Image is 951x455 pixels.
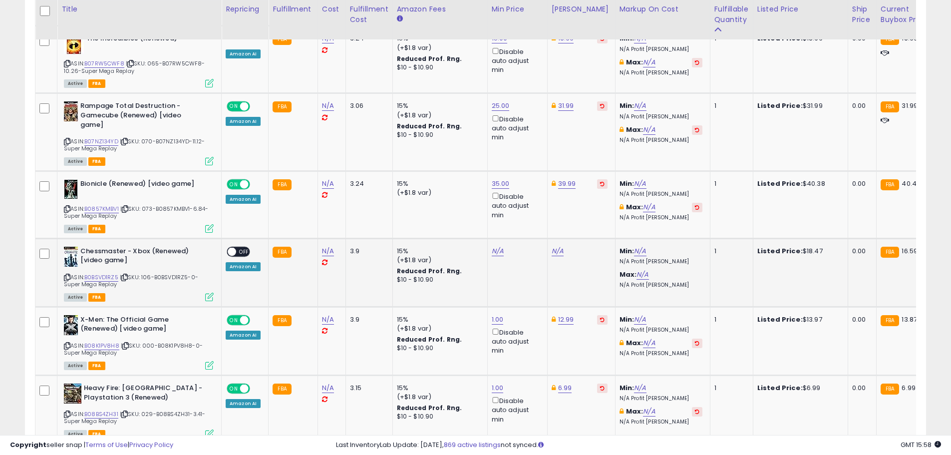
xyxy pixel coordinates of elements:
span: All listings currently available for purchase on Amazon [64,362,87,370]
p: N/A Profit [PERSON_NAME] [620,137,702,144]
b: Max: [620,270,637,279]
a: B0857KMBV1 [84,205,119,213]
a: N/A [643,338,655,348]
span: ON [228,102,240,111]
a: 1.00 [492,383,504,393]
span: 40.48 [902,179,921,188]
b: Reduced Prof. Rng. [397,267,462,275]
span: OFF [249,102,265,111]
div: 0.00 [852,179,869,188]
span: All listings currently available for purchase on Amazon [64,293,87,302]
b: Listed Price: [757,179,803,188]
b: Min: [620,101,634,110]
div: Amazon Fees [397,4,483,14]
div: 3.06 [350,101,385,110]
p: N/A Profit [PERSON_NAME] [620,282,702,289]
div: Amazon AI [226,195,261,204]
span: 16.59 [902,246,918,256]
span: FBA [88,79,105,88]
a: N/A [492,246,504,256]
div: (+$1.8 var) [397,393,480,402]
div: 3.9 [350,315,385,324]
div: Title [61,4,217,14]
div: Disable auto adjust min [492,395,540,424]
small: FBA [273,179,291,190]
span: FBA [88,362,105,370]
b: Reduced Prof. Rng. [397,404,462,412]
a: B07NZ134YD [84,137,118,146]
div: 15% [397,384,480,393]
div: ASIN: [64,315,214,369]
span: All listings currently available for purchase on Amazon [64,225,87,233]
div: $10 - $10.90 [397,344,480,353]
b: Listed Price: [757,383,803,393]
small: FBA [273,34,291,45]
span: | SKU: 073-B0857KMBV1-6.84-Super Mega Replay [64,205,209,220]
p: N/A Profit [PERSON_NAME] [620,113,702,120]
a: 869 active listings [444,440,501,450]
a: N/A [643,125,655,135]
span: | SKU: 106-B0BSVD1RZ5-0-Super Mega Replay [64,273,198,288]
span: 6.99 [902,383,916,393]
span: All listings currently available for purchase on Amazon [64,157,87,166]
div: Current Buybox Price [881,4,932,25]
div: 1 [714,179,745,188]
a: B08BS4ZH31 [84,410,118,419]
div: $6.99 [757,384,840,393]
small: FBA [273,247,291,258]
div: 1 [714,315,745,324]
div: 0.00 [852,315,869,324]
div: 0.00 [852,101,869,110]
a: N/A [643,202,655,212]
span: OFF [249,385,265,393]
a: N/A [643,407,655,417]
span: 31.99 [902,101,918,110]
a: N/A [322,383,334,393]
p: N/A Profit [PERSON_NAME] [620,214,702,221]
div: Fulfillment Cost [350,4,388,25]
a: N/A [634,315,646,325]
div: ASIN: [64,384,214,437]
div: 1 [714,101,745,110]
span: 13.87 [902,315,917,324]
b: Max: [626,338,643,348]
a: 1.00 [492,315,504,325]
div: 0.00 [852,247,869,256]
a: B0BSVD1RZ5 [84,273,118,282]
p: N/A Profit [PERSON_NAME] [620,69,702,76]
small: FBA [881,315,899,326]
b: Min: [620,315,634,324]
b: Reduced Prof. Rng. [397,54,462,63]
div: Min Price [492,4,543,14]
b: Listed Price: [757,246,803,256]
div: 15% [397,179,480,188]
p: N/A Profit [PERSON_NAME] [620,395,702,402]
b: Min: [620,383,634,393]
a: N/A [634,246,646,256]
div: $10 - $10.90 [397,276,480,284]
b: Min: [620,179,634,188]
span: All listings currently available for purchase on Amazon [64,79,87,88]
span: | SKU: 065-B07RW5CWF8-10.26-Super Mega Replay [64,59,205,74]
b: Listed Price: [757,315,803,324]
b: Chessmaster - Xbox (Renewed) [video game] [80,247,202,268]
a: Privacy Policy [129,440,173,450]
div: $10 - $10.90 [397,131,480,139]
div: Repricing [226,4,264,14]
div: $40.38 [757,179,840,188]
span: | SKU: 070-B07NZ134YD-11.12-Super Mega Replay [64,137,205,152]
div: Amazon AI [226,262,261,271]
div: [PERSON_NAME] [552,4,611,14]
span: 2025-10-13 15:58 GMT [901,440,941,450]
b: X-Men: The Official Game (Renewed) [video game] [80,315,202,336]
small: FBA [881,247,899,258]
span: | SKU: 000-B08K1PV8H8-0-Super Mega Replay [64,342,203,357]
b: The Incredibles (Renewed) [86,34,208,46]
div: Amazon AI [226,49,261,58]
b: Reduced Prof. Rng. [397,122,462,130]
a: N/A [322,315,334,325]
a: B08K1PV8H8 [84,342,119,350]
div: Amazon AI [226,117,261,126]
div: Disable auto adjust min [492,113,540,142]
span: FBA [88,293,105,302]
